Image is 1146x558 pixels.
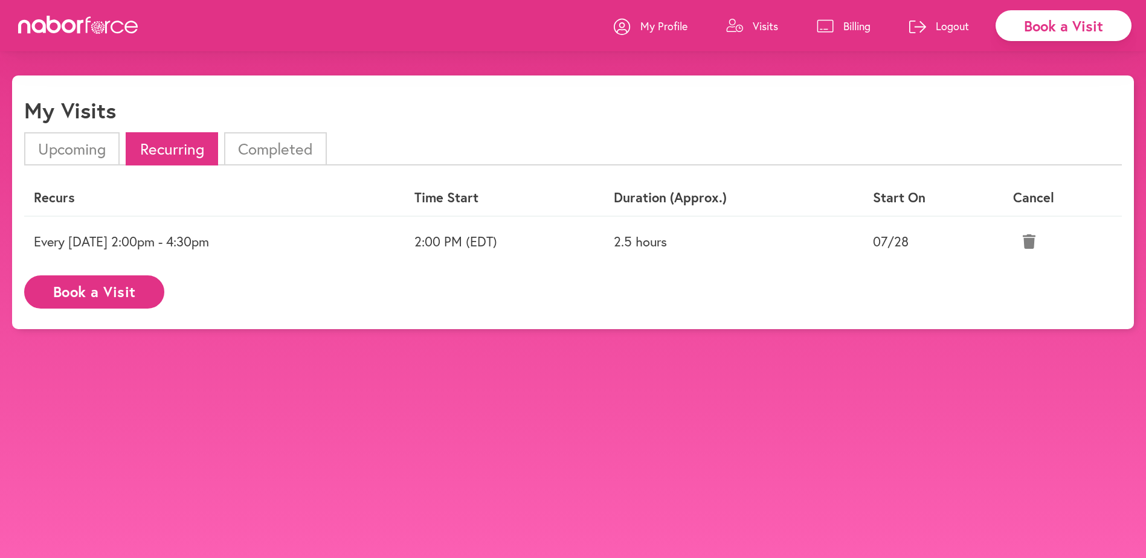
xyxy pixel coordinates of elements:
a: Logout [909,8,969,44]
th: Recurs [24,180,405,216]
td: 2.5 hours [604,216,863,266]
th: Cancel [1003,180,1122,216]
li: Recurring [126,132,217,165]
th: Duration (Approx.) [604,180,863,216]
p: Billing [843,19,871,33]
p: Logout [936,19,969,33]
h1: My Visits [24,97,116,123]
li: Upcoming [24,132,120,165]
li: Completed [224,132,327,165]
p: My Profile [640,19,687,33]
a: Book a Visit [24,284,164,296]
p: Visits [753,19,778,33]
button: Book a Visit [24,275,164,309]
div: Book a Visit [996,10,1132,41]
th: Time Start [405,180,605,216]
td: 07/28 [863,216,1004,266]
th: Start On [863,180,1004,216]
td: 2:00 PM (EDT) [405,216,605,266]
a: Visits [726,8,778,44]
a: My Profile [614,8,687,44]
a: Billing [817,8,871,44]
td: Every [DATE] 2:00pm - 4:30pm [24,216,405,266]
